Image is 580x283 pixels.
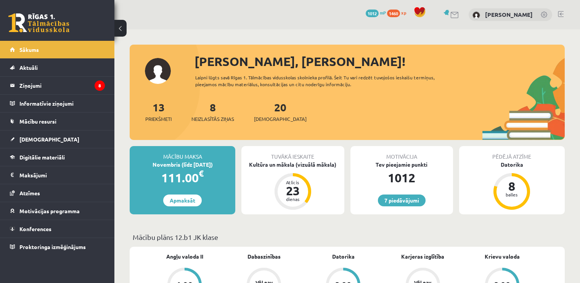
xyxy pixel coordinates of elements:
span: Digitālie materiāli [19,154,65,161]
span: Sākums [19,46,39,53]
a: Dabaszinības [247,252,281,260]
a: Datorika 8 balles [459,161,565,211]
legend: Maksājumi [19,166,105,184]
legend: Informatīvie ziņojumi [19,95,105,112]
span: Proktoringa izmēģinājums [19,243,86,250]
span: € [199,168,204,179]
span: mP [380,10,386,16]
span: Neizlasītās ziņas [191,115,234,123]
p: Mācību plāns 12.b1 JK klase [133,232,562,242]
div: Datorika [459,161,565,169]
a: 1460 xp [387,10,410,16]
a: Mācību resursi [10,113,105,130]
span: Aktuāli [19,64,38,71]
a: Rīgas 1. Tālmācības vidusskola [8,13,69,32]
a: Kultūra un māksla (vizuālā māksla) Atlicis 23 dienas [241,161,344,211]
i: 8 [95,80,105,91]
a: Digitālie materiāli [10,148,105,166]
a: 1012 mP [366,10,386,16]
a: 7 piedāvājumi [378,195,426,206]
div: Tev pieejamie punkti [350,161,453,169]
a: [DEMOGRAPHIC_DATA] [10,130,105,148]
div: Tuvākā ieskaite [241,146,344,161]
div: 111.00 [130,169,235,187]
div: Mācību maksa [130,146,235,161]
a: Krievu valoda [485,252,520,260]
a: Sākums [10,41,105,58]
span: Priekšmeti [145,115,172,123]
span: [DEMOGRAPHIC_DATA] [19,136,79,143]
div: 8 [500,180,523,192]
span: 1012 [366,10,379,17]
a: Ziņojumi8 [10,77,105,94]
a: 8Neizlasītās ziņas [191,100,234,123]
a: Maksājumi [10,166,105,184]
span: 1460 [387,10,400,17]
div: dienas [281,197,304,201]
a: Angļu valoda II [166,252,203,260]
a: Aktuāli [10,59,105,76]
a: Datorika [332,252,355,260]
div: Novembris (līdz [DATE]) [130,161,235,169]
a: Atzīmes [10,184,105,202]
a: 13Priekšmeti [145,100,172,123]
a: Konferences [10,220,105,238]
div: 23 [281,185,304,197]
div: Atlicis [281,180,304,185]
div: 1012 [350,169,453,187]
div: Pēdējā atzīme [459,146,565,161]
a: Karjeras izglītība [401,252,444,260]
a: [PERSON_NAME] [485,11,533,18]
span: Mācību resursi [19,118,56,125]
a: Apmaksāt [163,195,202,206]
a: Proktoringa izmēģinājums [10,238,105,256]
span: Atzīmes [19,190,40,196]
div: Laipni lūgts savā Rīgas 1. Tālmācības vidusskolas skolnieka profilā. Šeit Tu vari redzēt tuvojošo... [195,74,456,88]
span: [DEMOGRAPHIC_DATA] [254,115,307,123]
legend: Ziņojumi [19,77,105,94]
div: Motivācija [350,146,453,161]
a: Informatīvie ziņojumi [10,95,105,112]
div: [PERSON_NAME], [PERSON_NAME]! [194,52,565,71]
div: balles [500,192,523,197]
span: xp [401,10,406,16]
a: 20[DEMOGRAPHIC_DATA] [254,100,307,123]
div: Kultūra un māksla (vizuālā māksla) [241,161,344,169]
a: Motivācijas programma [10,202,105,220]
span: Motivācijas programma [19,207,80,214]
span: Konferences [19,225,51,232]
img: Daniels Feofanovs [472,11,480,19]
